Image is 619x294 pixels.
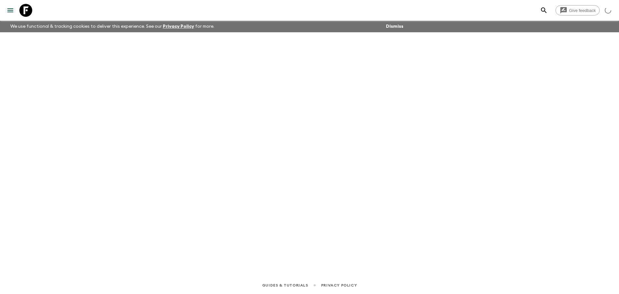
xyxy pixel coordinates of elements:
[555,5,600,15] a: Give feedback
[8,21,217,32] p: We use functional & tracking cookies to deliver this experience. See our for more.
[537,4,550,17] button: search adventures
[4,4,17,17] button: menu
[384,22,405,31] button: Dismiss
[262,282,308,289] a: Guides & Tutorials
[321,282,357,289] a: Privacy Policy
[565,8,599,13] span: Give feedback
[163,24,194,29] a: Privacy Policy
